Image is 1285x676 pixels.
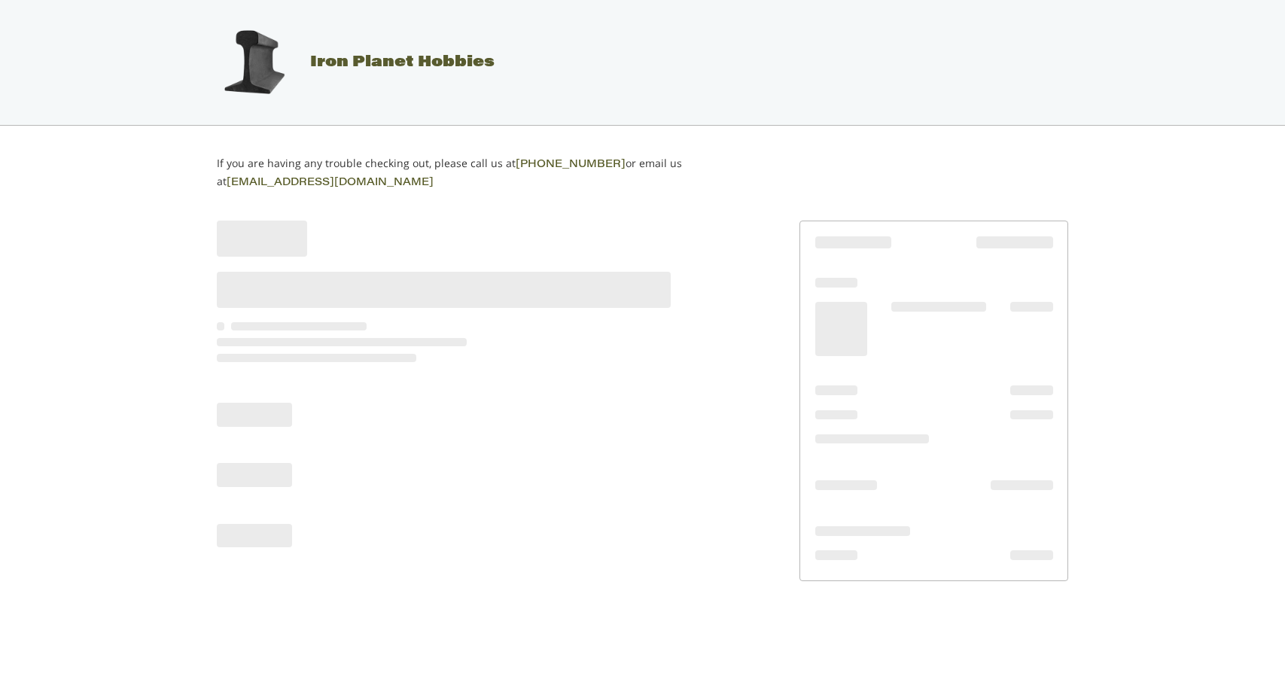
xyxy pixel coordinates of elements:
[227,178,434,188] a: [EMAIL_ADDRESS][DOMAIN_NAME]
[201,55,495,70] a: Iron Planet Hobbies
[310,55,495,70] span: Iron Planet Hobbies
[516,160,626,170] a: [PHONE_NUMBER]
[216,25,291,100] img: Iron Planet Hobbies
[217,155,729,191] p: If you are having any trouble checking out, please call us at or email us at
